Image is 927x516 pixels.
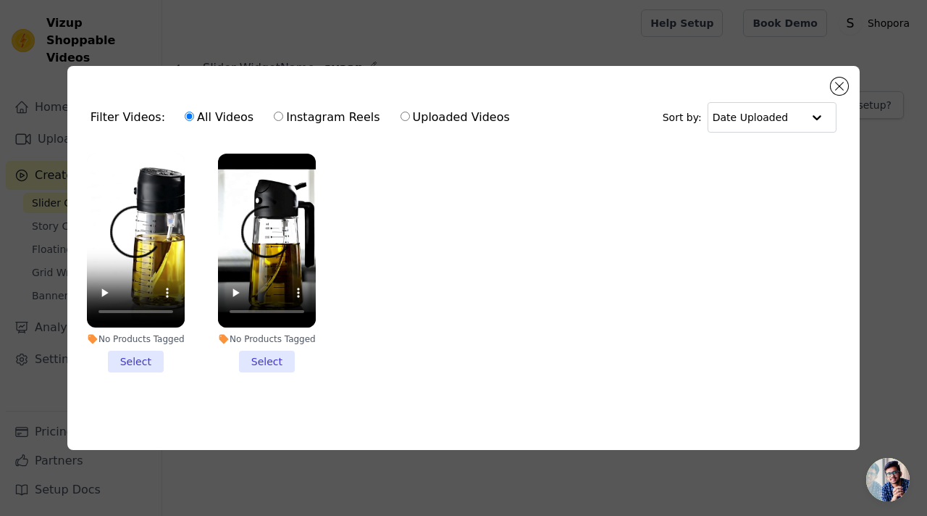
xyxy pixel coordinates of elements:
div: No Products Tagged [87,333,185,345]
label: Instagram Reels [273,108,380,127]
div: Sort by: [663,102,837,133]
label: Uploaded Videos [400,108,511,127]
div: Filter Videos: [91,101,518,134]
label: All Videos [184,108,254,127]
button: Close modal [831,78,848,95]
div: No Products Tagged [218,333,316,345]
a: Open chat [866,458,910,502]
